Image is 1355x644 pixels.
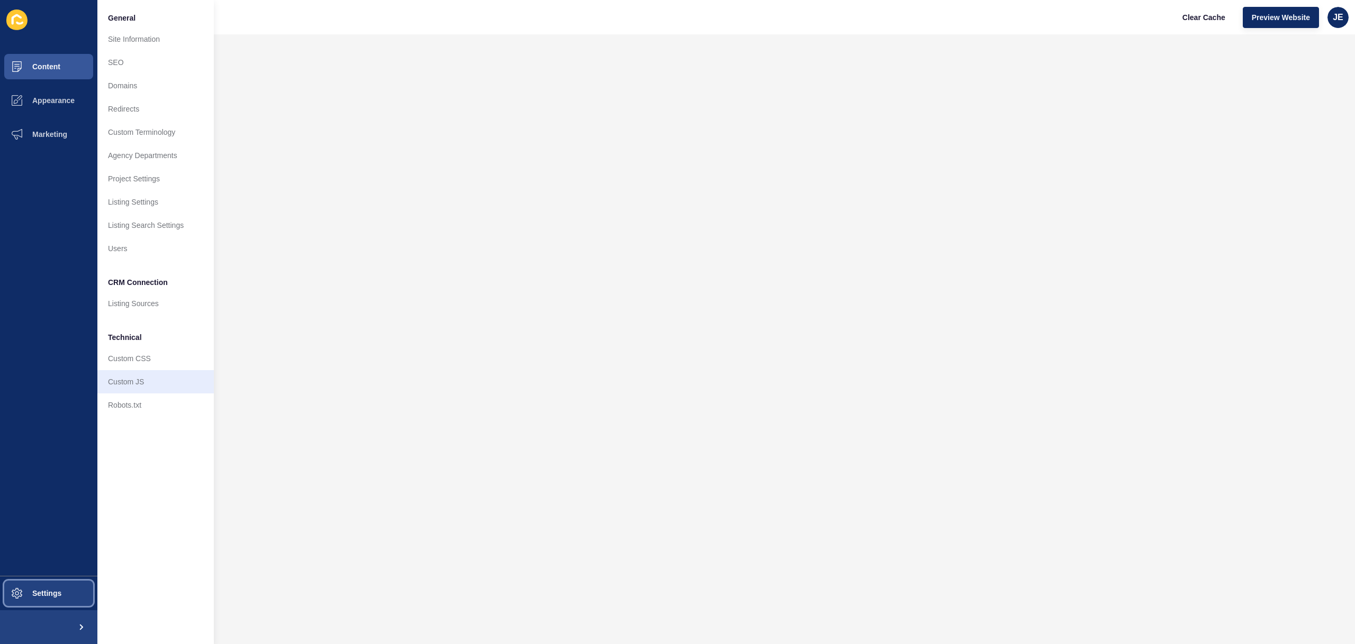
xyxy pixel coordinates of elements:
a: Project Settings [97,167,214,190]
a: Custom CSS [97,347,214,370]
span: General [108,13,135,23]
a: Custom JS [97,370,214,393]
a: SEO [97,51,214,74]
a: Custom Terminology [97,121,214,144]
a: Listing Sources [97,292,214,315]
a: Listing Search Settings [97,214,214,237]
a: Users [97,237,214,260]
a: Listing Settings [97,190,214,214]
span: Clear Cache [1182,12,1225,23]
span: CRM Connection [108,277,168,288]
a: Agency Departments [97,144,214,167]
a: Robots.txt [97,393,214,417]
span: JE [1333,12,1343,23]
button: Clear Cache [1173,7,1234,28]
span: Preview Website [1252,12,1310,23]
a: Site Information [97,27,214,51]
span: Technical [108,332,142,343]
a: Redirects [97,97,214,121]
a: Domains [97,74,214,97]
button: Preview Website [1243,7,1319,28]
